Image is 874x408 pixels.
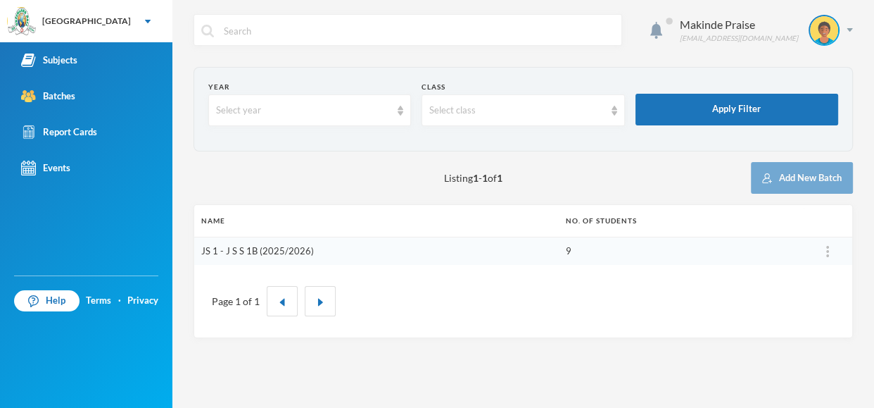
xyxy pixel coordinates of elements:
[429,104,604,118] div: Select class
[751,162,853,194] button: Add New Batch
[21,161,70,175] div: Events
[422,82,624,92] div: Class
[559,205,804,237] th: No. of students
[8,8,36,36] img: logo
[680,16,798,33] div: Makinde Praise
[473,172,479,184] b: 1
[497,172,502,184] b: 1
[201,25,214,37] img: search
[127,294,158,308] a: Privacy
[482,172,488,184] b: 1
[810,16,838,44] img: STUDENT
[21,89,75,104] div: Batches
[201,245,314,256] a: JS 1 - J S S 1B (2025/2026)
[21,53,77,68] div: Subjects
[194,205,559,237] th: Name
[212,294,260,309] div: Page 1 of 1
[42,15,131,27] div: [GEOGRAPHIC_DATA]
[680,33,798,44] div: [EMAIL_ADDRESS][DOMAIN_NAME]
[222,15,614,47] input: Search
[14,290,80,311] a: Help
[216,104,391,118] div: Select year
[21,125,97,140] div: Report Cards
[635,94,838,125] button: Apply Filter
[444,171,502,185] span: Listing - of
[86,294,111,308] a: Terms
[559,237,804,265] td: 9
[208,82,411,92] div: Year
[826,246,829,257] img: ...
[118,294,121,308] div: ·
